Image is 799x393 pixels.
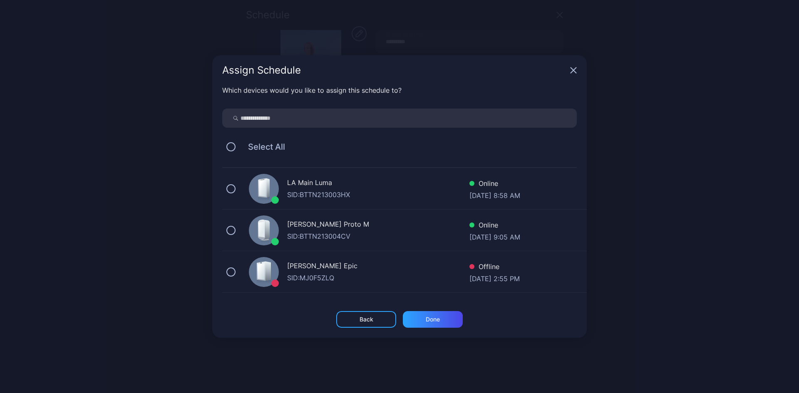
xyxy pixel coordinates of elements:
div: SID: BTTN213003HX [287,190,469,200]
div: [PERSON_NAME] Proto M [287,219,469,231]
div: [DATE] 9:05 AM [469,232,520,240]
div: Offline [469,262,520,274]
div: SID: BTTN213004CV [287,231,469,241]
button: Back [336,311,396,328]
div: Online [469,220,520,232]
div: Online [469,178,520,190]
div: SID: MJ0F5ZLQ [287,273,469,283]
div: Back [360,316,373,323]
span: Select All [240,142,285,152]
div: [PERSON_NAME] Epic [287,261,469,273]
button: Done [403,311,463,328]
div: Assign Schedule [222,65,567,75]
div: [DATE] 2:55 PM [469,274,520,282]
div: Which devices would you like to assign this schedule to? [222,85,577,95]
div: LA Main Luma [287,178,469,190]
div: [DATE] 8:58 AM [469,190,520,199]
div: Done [426,316,440,323]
